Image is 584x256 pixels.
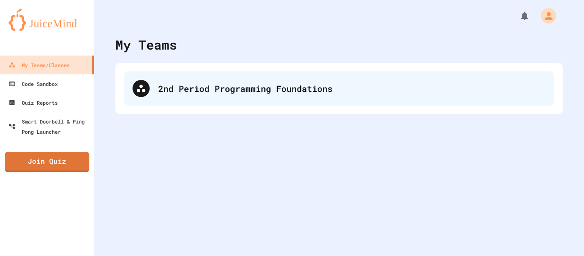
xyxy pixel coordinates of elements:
div: 2nd Period Programming Foundations [124,71,554,106]
a: Join Quiz [5,152,89,172]
div: My Notifications [504,9,532,23]
div: My Account [532,6,558,26]
div: Quiz Reports [9,97,58,108]
div: Code Sandbox [9,79,58,89]
img: logo-orange.svg [9,9,86,31]
div: 2nd Period Programming Foundations [158,82,546,95]
div: My Teams [115,35,177,54]
div: Smart Doorbell & Ping Pong Launcher [9,116,91,137]
div: My Teams/Classes [9,60,70,70]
